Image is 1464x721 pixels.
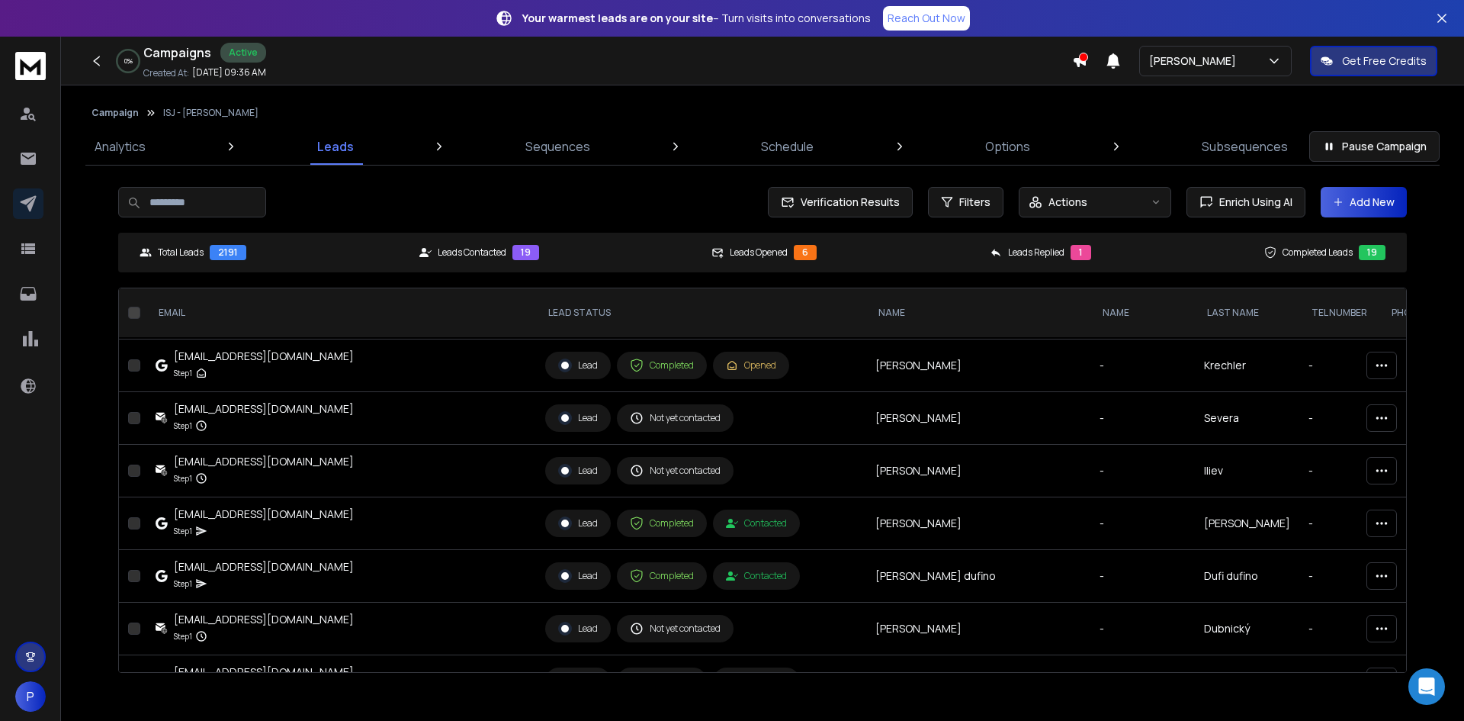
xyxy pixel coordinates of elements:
td: - [1090,340,1195,392]
p: Leads Contacted [438,246,506,259]
a: Reach Out Now [883,6,970,31]
button: P [15,681,46,712]
p: [DATE] 09:36 AM [192,66,266,79]
a: Leads [308,128,363,165]
p: Leads Replied [1008,246,1064,259]
button: Campaign [91,107,139,119]
td: - [1090,603,1195,655]
div: [EMAIL_ADDRESS][DOMAIN_NAME] [174,349,354,364]
p: Step 1 [174,523,192,539]
span: Enrich Using AI [1213,195,1292,210]
div: Lead [558,464,598,478]
th: Tel number [1299,288,1379,338]
div: [EMAIL_ADDRESS][DOMAIN_NAME] [174,401,354,417]
td: Krechler [1195,340,1299,392]
td: - [1299,445,1379,497]
p: Subsequences [1202,137,1288,156]
div: [EMAIL_ADDRESS][DOMAIN_NAME] [174,665,354,680]
div: [EMAIL_ADDRESS][DOMAIN_NAME] [174,559,354,575]
div: Contacted [726,517,787,529]
p: ISJ - [PERSON_NAME] [163,107,258,119]
td: - [1299,340,1379,392]
div: Lead [558,517,598,530]
span: Filters [959,195,990,210]
div: Lead [558,622,598,636]
button: Enrich Using AI [1186,187,1305,217]
p: Actions [1048,195,1087,210]
div: 19 [512,245,539,260]
td: Jirkova [1195,655,1299,708]
div: Not yet contacted [630,464,721,478]
div: Completed [630,517,694,530]
td: - [1090,497,1195,550]
td: - [1090,445,1195,497]
div: 6 [794,245,817,260]
span: Verification Results [795,195,900,210]
td: [PERSON_NAME] [866,497,1090,550]
th: LEAD STATUS [536,288,866,338]
p: Get Free Credits [1342,53,1427,69]
td: - [1299,392,1379,445]
p: Leads [317,137,354,156]
td: [PERSON_NAME] [866,445,1090,497]
p: Sequences [525,137,590,156]
h1: Campaigns [143,43,211,62]
th: EMAIL [146,288,536,338]
p: Reach Out Now [888,11,965,26]
div: 19 [1359,245,1385,260]
button: Filters [928,187,1003,217]
div: 1 [1071,245,1091,260]
p: Options [985,137,1030,156]
p: Total Leads [158,246,204,259]
p: Step 1 [174,629,192,644]
a: Subsequences [1193,128,1297,165]
div: [EMAIL_ADDRESS][DOMAIN_NAME] [174,612,354,627]
td: - [1299,497,1379,550]
td: Dufi dufino [1195,550,1299,603]
a: Options [976,128,1039,165]
td: [PERSON_NAME] [866,392,1090,445]
th: NAME [866,288,1090,338]
p: 0 % [124,56,133,66]
button: Add New [1321,187,1407,217]
td: - [1090,392,1195,445]
img: logo [15,52,46,80]
div: [EMAIL_ADDRESS][DOMAIN_NAME] [174,454,354,469]
div: Open Intercom Messenger [1408,668,1445,705]
p: [PERSON_NAME] [1149,53,1242,69]
a: Sequences [516,128,599,165]
strong: Your warmest leads are on your site [522,11,713,25]
div: Completed [630,359,694,372]
div: Completed [630,569,694,583]
p: Completed Leads [1283,246,1353,259]
p: Step 1 [174,471,192,486]
td: [PERSON_NAME] [866,655,1090,708]
td: - [1299,655,1379,708]
td: [PERSON_NAME] [1195,497,1299,550]
p: Step 1 [174,365,192,381]
p: Step 1 [174,418,192,433]
td: - [1299,550,1379,603]
td: Dubnický [1195,603,1299,655]
td: - [1090,655,1195,708]
a: Schedule [752,128,823,165]
div: Lead [558,569,598,583]
div: Lead [558,359,598,372]
div: [EMAIL_ADDRESS][DOMAIN_NAME] [174,507,354,522]
div: Opened [726,359,776,372]
p: Leads Opened [730,246,788,259]
p: Step 1 [174,576,192,591]
p: Created At: [143,67,189,79]
td: Iliev [1195,445,1299,497]
th: Last name [1195,288,1299,338]
button: Verification Results [768,187,913,217]
div: Not yet contacted [630,411,721,425]
div: 2191 [210,245,246,260]
p: Analytics [95,137,146,156]
td: [PERSON_NAME] [866,603,1090,655]
div: Contacted [726,570,787,582]
div: Not yet contacted [630,622,721,636]
td: [PERSON_NAME] dufino [866,550,1090,603]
